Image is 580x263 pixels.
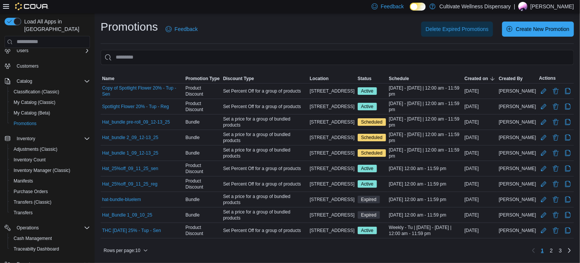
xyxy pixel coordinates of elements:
span: [PERSON_NAME] [499,166,536,172]
button: Location [308,74,356,83]
button: Edit Promotion [539,210,548,220]
span: Catalog [17,78,32,84]
button: Transfers [8,207,93,218]
a: Hat_25%off_09_11_25_sen [102,166,158,172]
span: Classification (Classic) [14,89,59,95]
span: Transfers [14,210,33,216]
button: Page 1 of 3 [538,244,547,257]
button: Clone Promotion [563,179,572,189]
nav: Pagination for table: [529,244,574,257]
button: Edit Promotion [539,179,548,189]
a: Copy of Spotlight Flower 20% - Tup - Sen [102,85,183,97]
span: Adjustments (Classic) [11,145,90,154]
a: Hat_bundle 1_09_12-13_25 [102,150,158,156]
span: Product Discount [186,162,220,175]
button: Inventory [14,134,38,143]
span: Feedback [381,3,404,10]
button: Inventory Count [8,155,93,165]
button: Previous page [529,246,538,255]
button: Users [2,45,93,56]
button: Delete Promotion [551,102,560,111]
a: THC [DATE] 25% - Tup - Sen [102,227,161,234]
div: Set a price for a group of bundled products [222,145,308,161]
button: Purchase Orders [8,186,93,197]
span: Load All Apps in [GEOGRAPHIC_DATA] [21,18,90,33]
button: Adjustments (Classic) [8,144,93,155]
span: Operations [17,225,39,231]
button: Created on [463,74,498,83]
a: Hat_bundle pre-roll_09_12-13_25 [102,119,170,125]
div: John Robinson [518,2,527,11]
button: Rows per page:10 [101,246,151,255]
div: [DATE] [463,149,498,158]
input: Dark Mode [410,3,426,11]
span: [STREET_ADDRESS] [310,135,355,141]
span: 3 [559,247,562,254]
a: Transfers [11,208,36,217]
button: Traceabilty Dashboard [8,244,93,254]
span: [PERSON_NAME] [499,119,536,125]
span: Active [358,87,377,95]
span: [PERSON_NAME] [499,227,536,234]
span: Adjustments (Classic) [14,146,57,152]
span: My Catalog (Classic) [11,98,90,107]
h1: Promotions [101,19,158,34]
span: [STREET_ADDRESS] [310,104,355,110]
span: [PERSON_NAME] [499,212,536,218]
button: Delete Expired Promotions [421,22,493,37]
button: Delete Promotion [551,149,560,158]
span: Users [17,48,28,54]
a: Inventory Manager (Classic) [11,166,73,175]
a: My Catalog (Beta) [11,108,53,118]
span: Weekly - Tu | [DATE] - [DATE] | 12:00 am - 11:59 pm [389,224,462,237]
button: Clone Promotion [563,149,572,158]
div: Set a price for a group of bundled products [222,114,308,130]
button: Manifests [8,176,93,186]
a: Purchase Orders [11,187,51,196]
a: Feedback [163,22,201,37]
button: Operations [2,223,93,233]
span: [STREET_ADDRESS] [310,88,355,94]
button: Name [101,74,184,83]
span: Status [358,76,372,82]
span: [DATE] - [DATE] | 12:00 am - 11:59 pm [389,147,462,159]
span: Active [361,227,374,234]
span: [DATE] 12:00 am - 11:59 pm [389,181,447,187]
button: Inventory [2,133,93,144]
a: Promotions [11,119,40,128]
div: [DATE] [463,133,498,142]
button: Edit Promotion [539,102,548,111]
button: Delete Promotion [551,118,560,127]
a: hat-bundle-bluelem [102,196,141,203]
span: Scheduled [358,118,386,126]
span: [DATE] - [DATE] | 12:00 am - 11:59 pm [389,101,462,113]
p: | [514,2,515,11]
span: Product Discount [186,178,220,190]
span: Product Discount [186,85,220,97]
span: Feedback [175,25,198,33]
button: My Catalog (Beta) [8,108,93,118]
button: Delete Promotion [551,195,560,204]
span: Transfers (Classic) [11,198,90,207]
button: Clone Promotion [563,133,572,142]
span: Delete Expired Promotions [426,25,489,33]
span: Manifests [11,176,90,186]
button: Status [356,74,388,83]
button: Delete Promotion [551,87,560,96]
div: Set a price for a group of bundled products [222,192,308,207]
input: This is a search bar. As you type, the results lower in the page will automatically filter. [101,50,574,65]
span: [DATE] - [DATE] | 12:00 am - 11:59 pm [389,116,462,128]
span: Inventory Count [14,157,46,163]
span: Bundle [186,196,200,203]
button: Schedule [388,74,463,83]
span: [STREET_ADDRESS] [310,181,355,187]
span: Expired [358,211,380,219]
span: Cash Management [11,234,90,243]
div: Set Percent Off for a group of products [222,102,308,111]
span: Active [361,103,374,110]
div: [DATE] [463,210,498,220]
span: 1 [541,247,544,254]
button: Delete Promotion [551,179,560,189]
span: Purchase Orders [11,187,90,196]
